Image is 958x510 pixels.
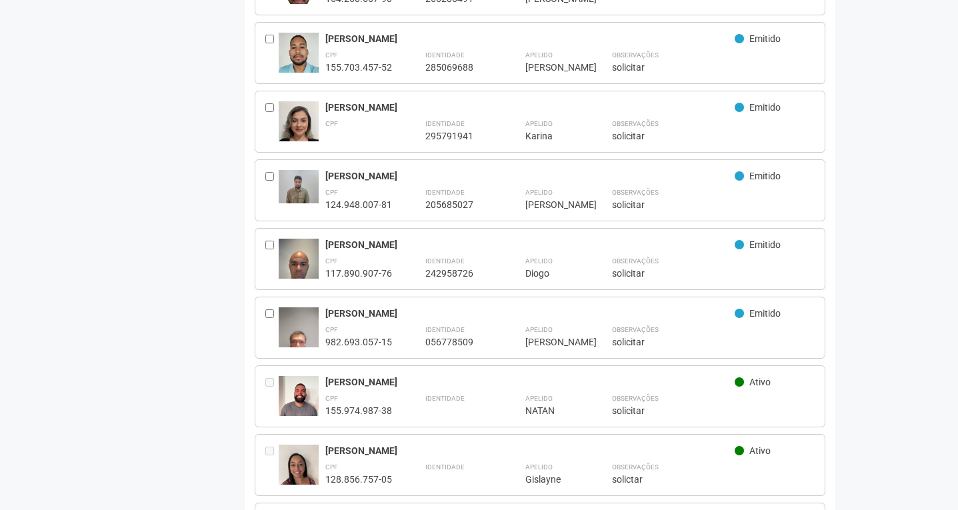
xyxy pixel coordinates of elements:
[612,257,659,265] strong: Observações
[612,326,659,333] strong: Observações
[325,239,735,251] div: [PERSON_NAME]
[325,326,338,333] strong: CPF
[525,189,553,196] strong: Apelido
[325,445,735,457] div: [PERSON_NAME]
[325,189,338,196] strong: CPF
[612,61,815,73] div: solicitar
[612,395,659,402] strong: Observações
[279,445,319,498] img: user.jpg
[612,405,815,417] div: solicitar
[425,257,465,265] strong: Identidade
[325,120,338,127] strong: CPF
[279,376,319,429] img: user.jpg
[325,257,338,265] strong: CPF
[425,51,465,59] strong: Identidade
[425,189,465,196] strong: Identidade
[325,101,735,113] div: [PERSON_NAME]
[525,395,553,402] strong: Apelido
[525,336,579,348] div: [PERSON_NAME]
[525,473,579,485] div: Gislayne
[425,395,465,402] strong: Identidade
[612,463,659,471] strong: Observações
[525,199,579,211] div: [PERSON_NAME]
[325,267,392,279] div: 117.890.907-76
[265,376,279,417] div: Entre em contato com a Aministração para solicitar o cancelamento ou 2a via
[325,405,392,417] div: 155.974.987-38
[525,326,553,333] strong: Apelido
[525,120,553,127] strong: Apelido
[425,61,492,73] div: 285069688
[525,130,579,142] div: Karina
[612,473,815,485] div: solictar
[325,473,392,485] div: 128.856.757-05
[325,463,338,471] strong: CPF
[425,267,492,279] div: 242958726
[279,170,319,203] img: user.jpg
[279,101,319,155] img: user.jpg
[525,463,553,471] strong: Apelido
[612,130,815,142] div: solicitar
[749,33,781,44] span: Emitido
[325,61,392,73] div: 155.703.457-52
[525,257,553,265] strong: Apelido
[749,308,781,319] span: Emitido
[325,199,392,211] div: 124.948.007-81
[425,199,492,211] div: 205685027
[325,170,735,182] div: [PERSON_NAME]
[749,102,781,113] span: Emitido
[425,130,492,142] div: 295791941
[279,239,319,310] img: user.jpg
[612,189,659,196] strong: Observações
[749,239,781,250] span: Emitido
[279,33,319,86] img: user.jpg
[749,445,771,456] span: Ativo
[265,445,279,485] div: Entre em contato com a Aministração para solicitar o cancelamento ou 2a via
[279,307,319,379] img: user.jpg
[749,171,781,181] span: Emitido
[612,336,815,348] div: solicitar
[749,377,771,387] span: Ativo
[325,33,735,45] div: [PERSON_NAME]
[325,395,338,402] strong: CPF
[525,267,579,279] div: Diogo
[612,51,659,59] strong: Observações
[525,405,579,417] div: NATAN
[425,463,465,471] strong: Identidade
[425,336,492,348] div: 056778509
[612,120,659,127] strong: Observações
[325,376,735,388] div: [PERSON_NAME]
[325,307,735,319] div: [PERSON_NAME]
[425,326,465,333] strong: Identidade
[525,61,579,73] div: [PERSON_NAME]
[425,120,465,127] strong: Identidade
[612,199,815,211] div: solicitar
[325,51,338,59] strong: CPF
[612,267,815,279] div: solicitar
[525,51,553,59] strong: Apelido
[325,336,392,348] div: 982.693.057-15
